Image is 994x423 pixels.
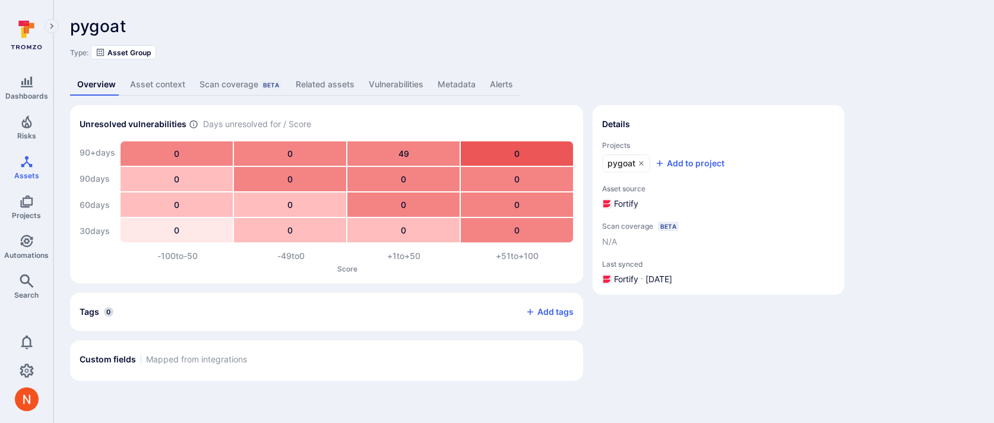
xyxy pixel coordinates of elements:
[12,211,41,220] span: Projects
[14,291,39,299] span: Search
[607,157,635,169] span: pygoat
[15,387,39,411] img: ACg8ocIprwjrgDQnDsNSk9Ghn5p5-B8DpAKWoJ5Gi9syOE4K59tr4Q=s96-c
[430,74,483,96] a: Metadata
[347,250,461,262] div: +1 to +50
[234,218,346,242] div: 0
[70,74,123,96] a: Overview
[461,167,573,191] div: 0
[347,141,460,166] div: 49
[107,48,151,57] span: Asset Group
[461,192,573,217] div: 0
[189,118,198,131] span: Number of vulnerabilities in status ‘Open’ ‘Triaged’ and ‘In process’ divided by score and scanne...
[121,192,233,217] div: 0
[48,21,56,31] i: Expand navigation menu
[261,80,281,90] div: Beta
[121,141,233,166] div: 0
[347,218,460,242] div: 0
[70,16,126,36] span: pygoat
[70,48,88,57] span: Type:
[15,387,39,411] div: Neeren Patki
[461,250,574,262] div: +51 to +100
[80,167,115,191] div: 90 days
[347,192,460,217] div: 0
[80,193,115,217] div: 60 days
[70,74,977,96] div: Asset tabs
[602,236,617,248] span: N/A
[70,293,583,331] div: Collapse tags
[234,192,346,217] div: 0
[104,307,113,317] span: 0
[347,167,460,191] div: 0
[80,118,186,130] h2: Unresolved vulnerabilities
[602,141,835,150] span: Projects
[602,118,630,130] h2: Details
[121,264,574,273] p: Score
[602,184,835,193] span: Asset source
[14,171,39,180] span: Assets
[4,251,49,260] span: Automations
[234,167,346,191] div: 0
[602,198,638,210] div: Fortify
[516,302,574,321] button: Add tags
[645,273,672,285] span: [DATE]
[70,340,583,381] section: custom fields card
[121,167,233,191] div: 0
[80,306,99,318] h2: Tags
[200,78,281,90] div: Scan coverage
[80,219,115,243] div: 30 days
[461,218,573,242] div: 0
[80,353,136,365] h2: Custom fields
[461,141,573,166] div: 0
[234,141,346,166] div: 0
[602,154,650,172] a: pygoat
[235,250,348,262] div: -49 to 0
[121,250,235,262] div: -100 to -50
[80,141,115,165] div: 90+ days
[203,118,311,131] span: Days unresolved for / Score
[17,131,36,140] span: Risks
[483,74,520,96] a: Alerts
[289,74,362,96] a: Related assets
[641,273,643,285] p: ·
[658,222,679,231] div: Beta
[146,353,247,365] span: Mapped from integrations
[121,218,233,242] div: 0
[602,222,653,231] span: Scan coverage
[362,74,430,96] a: Vulnerabilities
[5,91,48,100] span: Dashboards
[655,157,724,169] button: Add to project
[602,260,835,269] span: Last synced
[45,19,59,33] button: Expand navigation menu
[123,74,192,96] a: Asset context
[614,273,638,285] span: Fortify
